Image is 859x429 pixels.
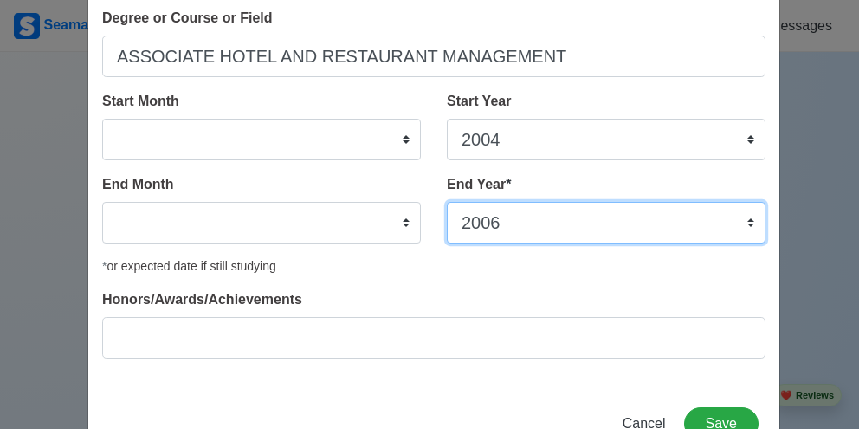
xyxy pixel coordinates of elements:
[102,91,179,112] label: Start Month
[102,257,765,276] div: or expected date if still studying
[447,174,511,195] label: End Year
[102,174,174,195] label: End Month
[102,292,302,307] span: Honors/Awards/Achievements
[102,10,273,25] span: Degree or Course or Field
[102,36,765,77] input: Ex: BS in Marine Transportation
[447,91,511,112] label: Start Year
